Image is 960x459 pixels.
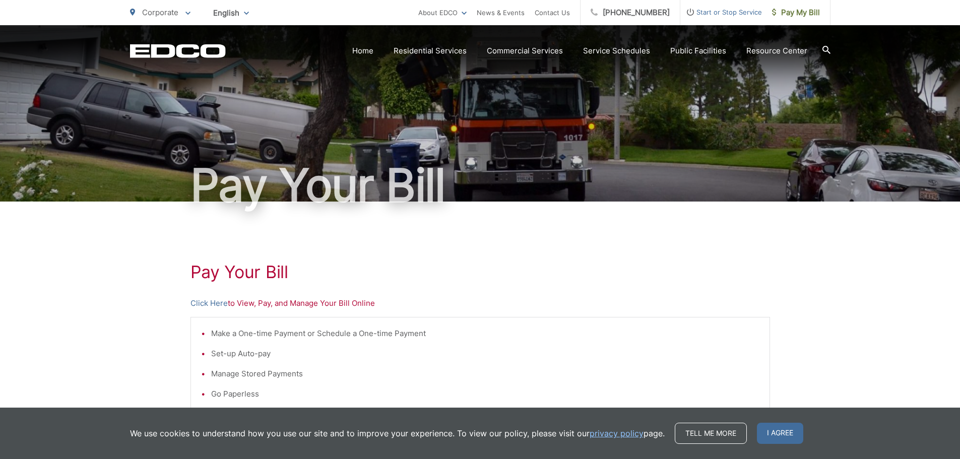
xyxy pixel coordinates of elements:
[130,427,665,439] p: We use cookies to understand how you use our site and to improve your experience. To view our pol...
[190,262,770,282] h1: Pay Your Bill
[394,45,467,57] a: Residential Services
[352,45,373,57] a: Home
[206,4,257,22] span: English
[142,8,178,17] span: Corporate
[772,7,820,19] span: Pay My Bill
[487,45,563,57] a: Commercial Services
[535,7,570,19] a: Contact Us
[211,348,759,360] li: Set-up Auto-pay
[757,423,803,444] span: I agree
[211,368,759,380] li: Manage Stored Payments
[675,423,747,444] a: Tell me more
[190,297,770,309] p: to View, Pay, and Manage Your Bill Online
[130,160,830,211] h1: Pay Your Bill
[583,45,650,57] a: Service Schedules
[477,7,525,19] a: News & Events
[670,45,726,57] a: Public Facilities
[746,45,807,57] a: Resource Center
[590,427,644,439] a: privacy policy
[418,7,467,19] a: About EDCO
[211,327,759,340] li: Make a One-time Payment or Schedule a One-time Payment
[211,388,759,400] li: Go Paperless
[130,44,226,58] a: EDCD logo. Return to the homepage.
[190,297,228,309] a: Click Here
